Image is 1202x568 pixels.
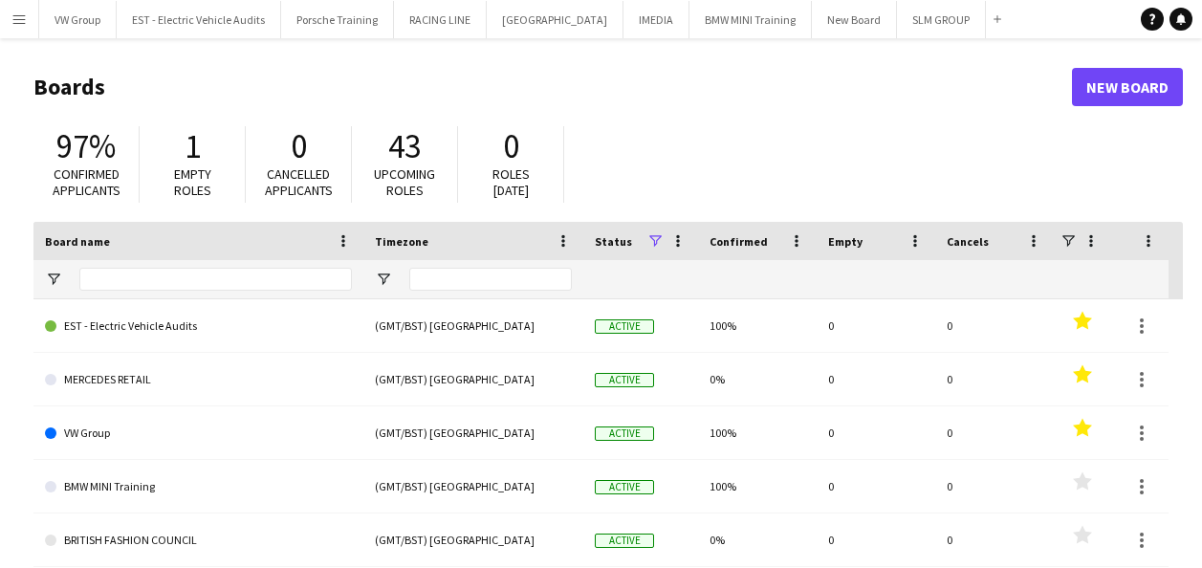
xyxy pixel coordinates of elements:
span: 0 [503,125,519,167]
div: 0 [817,406,935,459]
div: (GMT/BST) [GEOGRAPHIC_DATA] [363,460,583,513]
button: Open Filter Menu [45,271,62,288]
span: 43 [388,125,421,167]
button: New Board [812,1,897,38]
span: Board name [45,234,110,249]
a: EST - Electric Vehicle Audits [45,299,352,353]
span: Active [595,319,654,334]
span: Active [595,480,654,494]
div: 0% [698,353,817,405]
button: RACING LINE [394,1,487,38]
div: 0 [935,406,1054,459]
div: 0 [817,513,935,566]
a: VW Group [45,406,352,460]
span: Empty [828,234,863,249]
input: Timezone Filter Input [409,268,572,291]
span: 97% [56,125,116,167]
div: 0 [935,513,1054,566]
span: Upcoming roles [374,165,435,199]
span: Active [595,373,654,387]
a: New Board [1072,68,1183,106]
div: 100% [698,299,817,352]
span: 1 [185,125,201,167]
div: 100% [698,460,817,513]
span: 0 [291,125,307,167]
span: Active [595,426,654,441]
div: 0 [935,460,1054,513]
button: BMW MINI Training [689,1,812,38]
button: EST - Electric Vehicle Audits [117,1,281,38]
span: Empty roles [174,165,211,199]
a: MERCEDES RETAIL [45,353,352,406]
span: Status [595,234,632,249]
div: 0 [817,460,935,513]
div: 0 [935,299,1054,352]
div: (GMT/BST) [GEOGRAPHIC_DATA] [363,353,583,405]
button: VW Group [39,1,117,38]
button: [GEOGRAPHIC_DATA] [487,1,623,38]
h1: Boards [33,73,1072,101]
div: (GMT/BST) [GEOGRAPHIC_DATA] [363,406,583,459]
span: Roles [DATE] [492,165,530,199]
div: (GMT/BST) [GEOGRAPHIC_DATA] [363,299,583,352]
a: BRITISH FASHION COUNCIL [45,513,352,567]
button: SLM GROUP [897,1,986,38]
div: 100% [698,406,817,459]
input: Board name Filter Input [79,268,352,291]
div: 0 [935,353,1054,405]
span: Active [595,534,654,548]
div: 0 [817,299,935,352]
span: Cancels [947,234,989,249]
div: 0% [698,513,817,566]
span: Confirmed applicants [53,165,120,199]
button: Porsche Training [281,1,394,38]
span: Cancelled applicants [265,165,333,199]
a: BMW MINI Training [45,460,352,513]
button: Open Filter Menu [375,271,392,288]
span: Confirmed [710,234,768,249]
div: (GMT/BST) [GEOGRAPHIC_DATA] [363,513,583,566]
div: 0 [817,353,935,405]
button: IMEDIA [623,1,689,38]
span: Timezone [375,234,428,249]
